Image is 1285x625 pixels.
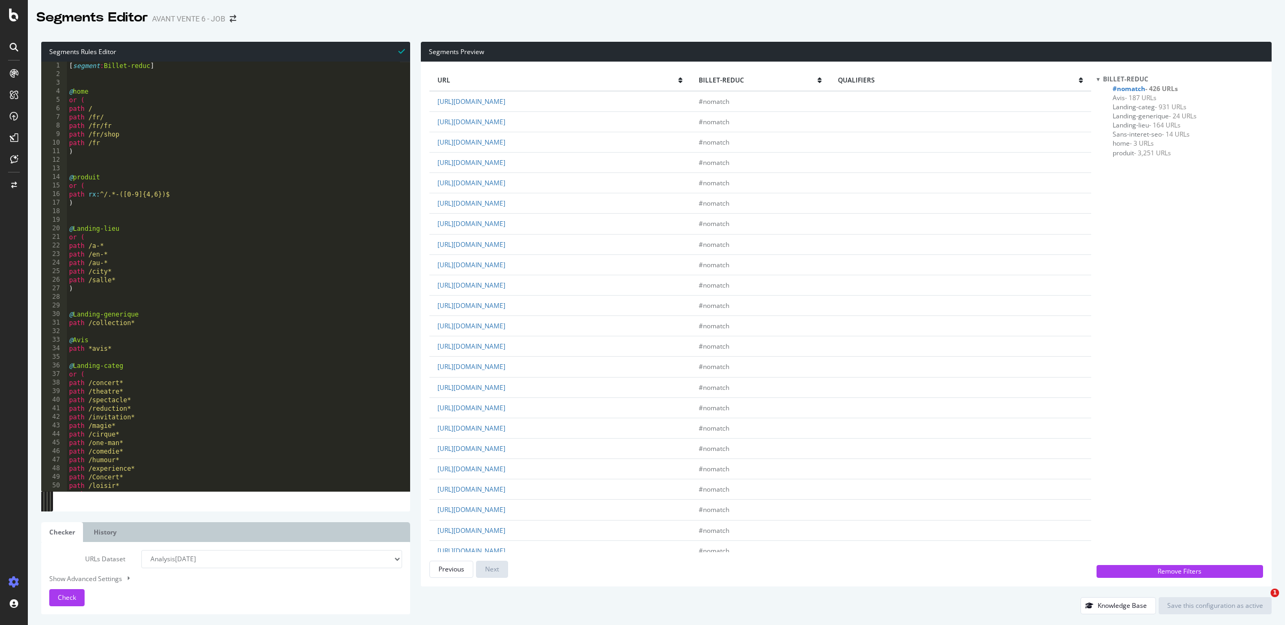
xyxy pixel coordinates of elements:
span: Syntax is valid [398,46,405,56]
a: [URL][DOMAIN_NAME] [437,281,505,290]
div: Save this configuration as active [1167,601,1263,610]
a: [URL][DOMAIN_NAME] [437,240,505,249]
div: 4 [41,87,67,96]
span: - 164 URLs [1149,121,1181,130]
div: 49 [41,473,67,481]
a: [URL][DOMAIN_NAME] [437,219,505,228]
span: #nomatch [699,260,729,269]
div: 9 [41,130,67,139]
div: 45 [41,439,67,447]
span: Click to filter Billet-reduc on produit [1113,148,1171,157]
iframe: Intercom live chat [1249,589,1274,614]
div: 27 [41,284,67,293]
span: Click to filter Billet-reduc on Avis [1113,93,1156,102]
span: Billet-reduc [699,76,818,85]
a: [URL][DOMAIN_NAME] [437,505,505,514]
div: 26 [41,276,67,284]
span: Click to filter Billet-reduc on Sans-interet-seo [1113,130,1190,139]
button: Knowledge Base [1080,597,1156,614]
span: 1 [1271,589,1279,597]
div: 41 [41,404,67,413]
a: [URL][DOMAIN_NAME] [437,321,505,330]
div: 13 [41,164,67,173]
span: #nomatch [699,301,729,310]
a: [URL][DOMAIN_NAME] [437,485,505,494]
div: 34 [41,344,67,353]
a: [URL][DOMAIN_NAME] [437,464,505,473]
div: 47 [41,456,67,464]
span: #nomatch [699,485,729,494]
span: - 3 URLs [1130,139,1154,148]
div: 5 [41,96,67,104]
span: - 931 URLs [1155,102,1186,111]
div: 43 [41,421,67,430]
div: 17 [41,199,67,207]
span: #nomatch [699,158,729,167]
a: [URL][DOMAIN_NAME] [437,301,505,310]
a: [URL][DOMAIN_NAME] [437,526,505,535]
a: [URL][DOMAIN_NAME] [437,158,505,167]
div: 38 [41,379,67,387]
span: #nomatch [699,362,729,371]
span: - 14 URLs [1162,130,1190,139]
button: Remove Filters [1097,565,1263,578]
a: [URL][DOMAIN_NAME] [437,138,505,147]
div: 16 [41,190,67,199]
div: 42 [41,413,67,421]
span: #nomatch [699,240,729,249]
a: Checker [41,522,83,542]
span: url [437,76,678,85]
div: 50 [41,481,67,490]
div: 14 [41,173,67,182]
span: - 3,251 URLs [1134,148,1171,157]
div: 33 [41,336,67,344]
div: Segments Rules Editor [41,42,410,62]
div: 35 [41,353,67,362]
a: [URL][DOMAIN_NAME] [437,342,505,351]
span: Click to filter Billet-reduc on Landing-categ [1113,102,1186,111]
a: Knowledge Base [1080,601,1156,610]
span: #nomatch [699,526,729,535]
span: Click to filter Billet-reduc on home [1113,139,1154,148]
div: 29 [41,302,67,310]
div: arrow-right-arrow-left [230,15,236,22]
span: - 187 URLs [1125,93,1156,102]
div: 39 [41,387,67,396]
span: #nomatch [699,138,729,147]
div: 19 [41,216,67,224]
div: 11 [41,147,67,156]
div: 12 [41,156,67,164]
a: [URL][DOMAIN_NAME] [437,117,505,126]
span: #nomatch [699,383,729,392]
span: qualifiers [838,76,1078,85]
a: [URL][DOMAIN_NAME] [437,178,505,187]
div: Show Advanced Settings [41,574,394,584]
div: 28 [41,293,67,302]
div: 37 [41,370,67,379]
span: Click to filter Billet-reduc on Landing-lieu [1113,121,1181,130]
div: 32 [41,327,67,336]
span: #nomatch [699,199,729,208]
div: 23 [41,250,67,259]
button: Check [49,589,85,606]
a: [URL][DOMAIN_NAME] [437,403,505,412]
a: [URL][DOMAIN_NAME] [437,546,505,555]
a: [URL][DOMAIN_NAME] [437,362,505,371]
div: 22 [41,242,67,250]
a: [URL][DOMAIN_NAME] [437,260,505,269]
span: #nomatch [699,219,729,228]
div: 18 [41,207,67,216]
div: 15 [41,182,67,190]
div: 30 [41,310,67,319]
a: [URL][DOMAIN_NAME] [437,97,505,106]
button: Previous [429,561,473,578]
div: 44 [41,430,67,439]
div: 7 [41,113,67,122]
button: Save this configuration as active [1159,597,1272,614]
span: #nomatch [699,281,729,290]
div: Knowledge Base [1098,601,1147,610]
span: #nomatch [699,444,729,453]
div: 3 [41,79,67,87]
div: 2 [41,70,67,79]
a: [URL][DOMAIN_NAME] [437,424,505,433]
